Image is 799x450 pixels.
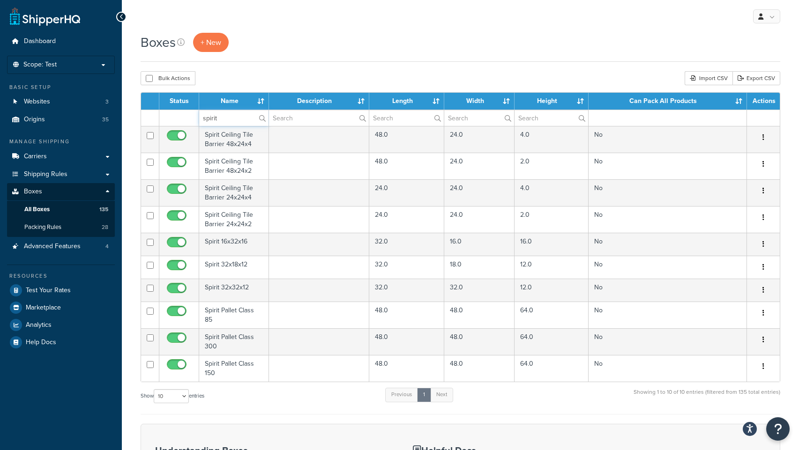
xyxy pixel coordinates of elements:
[7,111,115,128] a: Origins 35
[199,302,269,328] td: Spirit Pallet Class 85
[444,233,514,256] td: 16.0
[7,83,115,91] div: Basic Setup
[417,388,431,402] a: 1
[7,238,115,255] li: Advanced Features
[369,153,445,179] td: 48.0
[589,279,747,302] td: No
[430,388,453,402] a: Next
[369,206,445,233] td: 24.0
[515,179,589,206] td: 4.0
[444,110,514,126] input: Search
[7,201,115,218] li: All Boxes
[7,317,115,333] li: Analytics
[159,93,199,110] th: Status
[7,148,115,165] li: Carriers
[7,33,115,50] a: Dashboard
[369,355,445,382] td: 48.0
[589,256,747,279] td: No
[102,116,109,124] span: 35
[7,93,115,111] li: Websites
[589,302,747,328] td: No
[23,61,57,69] span: Scope: Test
[199,279,269,302] td: Spirit 32x32x12
[515,355,589,382] td: 64.0
[7,111,115,128] li: Origins
[385,388,418,402] a: Previous
[201,37,221,48] span: + New
[369,126,445,153] td: 48.0
[515,153,589,179] td: 2.0
[589,233,747,256] td: No
[444,355,514,382] td: 48.0
[7,219,115,236] a: Packing Rules 28
[369,302,445,328] td: 48.0
[99,206,108,214] span: 135
[199,355,269,382] td: Spirit Pallet Class 150
[369,110,444,126] input: Search
[444,302,514,328] td: 48.0
[199,179,269,206] td: Spirit Ceiling Tile Barrier 24x24x4
[747,93,780,110] th: Actions
[589,126,747,153] td: No
[24,223,61,231] span: Packing Rules
[24,188,42,196] span: Boxes
[7,334,115,351] a: Help Docs
[24,98,50,106] span: Websites
[7,183,115,236] li: Boxes
[7,272,115,280] div: Resources
[199,126,269,153] td: Spirit Ceiling Tile Barrier 48x24x4
[515,302,589,328] td: 64.0
[7,238,115,255] a: Advanced Features 4
[24,243,81,251] span: Advanced Features
[102,223,108,231] span: 28
[199,93,269,110] th: Name : activate to sort column ascending
[24,170,67,178] span: Shipping Rules
[193,33,229,52] a: + New
[589,93,747,110] th: Can Pack All Products : activate to sort column ascending
[732,71,780,85] a: Export CSV
[444,93,514,110] th: Width : activate to sort column ascending
[24,206,50,214] span: All Boxes
[589,179,747,206] td: No
[24,37,56,45] span: Dashboard
[515,110,588,126] input: Search
[141,71,195,85] button: Bulk Actions
[7,219,115,236] li: Packing Rules
[7,282,115,299] a: Test Your Rates
[444,206,514,233] td: 24.0
[685,71,732,85] div: Import CSV
[515,233,589,256] td: 16.0
[634,387,780,407] div: Showing 1 to 10 of 10 entries (filtered from 135 total entries)
[199,233,269,256] td: Spirit 16x32x16
[7,138,115,146] div: Manage Shipping
[444,153,514,179] td: 24.0
[369,233,445,256] td: 32.0
[369,179,445,206] td: 24.0
[515,256,589,279] td: 12.0
[444,179,514,206] td: 24.0
[269,93,369,110] th: Description : activate to sort column ascending
[369,256,445,279] td: 32.0
[444,328,514,355] td: 48.0
[199,328,269,355] td: Spirit Pallet Class 300
[154,389,189,403] select: Showentries
[766,417,790,441] button: Open Resource Center
[444,256,514,279] td: 18.0
[369,328,445,355] td: 48.0
[7,166,115,183] a: Shipping Rules
[444,279,514,302] td: 32.0
[7,299,115,316] a: Marketplace
[199,153,269,179] td: Spirit Ceiling Tile Barrier 48x24x2
[515,328,589,355] td: 64.0
[141,389,204,403] label: Show entries
[26,304,61,312] span: Marketplace
[515,279,589,302] td: 12.0
[515,206,589,233] td: 2.0
[269,110,369,126] input: Search
[444,126,514,153] td: 24.0
[589,355,747,382] td: No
